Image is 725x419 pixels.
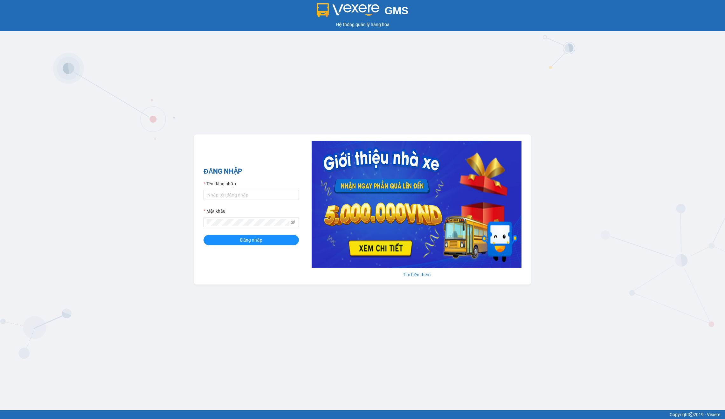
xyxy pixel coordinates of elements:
h2: ĐĂNG NHẬP [204,166,299,177]
button: Đăng nhập [204,235,299,245]
img: logo 2 [317,3,380,17]
input: Tên đăng nhập [204,190,299,200]
input: Mật khẩu [207,219,289,226]
span: copyright [689,412,694,417]
div: Hệ thống quản lý hàng hóa [2,21,723,28]
div: Tìm hiểu thêm [312,271,521,278]
a: GMS [317,10,409,15]
div: Copyright 2019 - Vexere [5,411,720,418]
span: eye-invisible [291,220,295,224]
label: Tên đăng nhập [204,180,236,187]
span: GMS [384,5,408,17]
label: Mật khẩu [204,208,225,215]
img: banner-0 [312,141,521,268]
span: Đăng nhập [240,237,262,244]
